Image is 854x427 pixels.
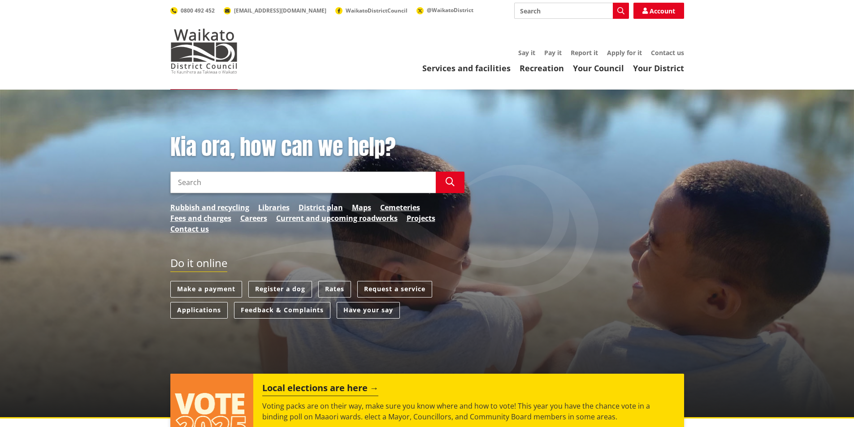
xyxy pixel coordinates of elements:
[170,281,242,298] a: Make a payment
[170,213,231,224] a: Fees and charges
[335,7,407,14] a: WaikatoDistrictCouncil
[573,63,624,73] a: Your Council
[276,213,398,224] a: Current and upcoming roadworks
[318,281,351,298] a: Rates
[571,48,598,57] a: Report it
[427,6,473,14] span: @WaikatoDistrict
[352,202,371,213] a: Maps
[224,7,326,14] a: [EMAIL_ADDRESS][DOMAIN_NAME]
[234,302,330,319] a: Feedback & Complaints
[170,257,227,272] h2: Do it online
[380,202,420,213] a: Cemeteries
[518,48,535,57] a: Say it
[170,29,238,73] img: Waikato District Council - Te Kaunihera aa Takiwaa o Waikato
[248,281,312,298] a: Register a dog
[262,401,675,422] p: Voting packs are on their way, make sure you know where and how to vote! This year you have the c...
[607,48,642,57] a: Apply for it
[170,202,249,213] a: Rubbish and recycling
[422,63,511,73] a: Services and facilities
[258,202,290,213] a: Libraries
[357,281,432,298] a: Request a service
[514,3,629,19] input: Search input
[544,48,562,57] a: Pay it
[416,6,473,14] a: @WaikatoDistrict
[651,48,684,57] a: Contact us
[346,7,407,14] span: WaikatoDistrictCouncil
[234,7,326,14] span: [EMAIL_ADDRESS][DOMAIN_NAME]
[520,63,564,73] a: Recreation
[170,134,464,160] h1: Kia ora, how can we help?
[633,3,684,19] a: Account
[262,383,378,396] h2: Local elections are here
[170,224,209,234] a: Contact us
[407,213,435,224] a: Projects
[170,302,228,319] a: Applications
[299,202,343,213] a: District plan
[170,172,436,193] input: Search input
[337,302,400,319] a: Have your say
[181,7,215,14] span: 0800 492 452
[633,63,684,73] a: Your District
[170,7,215,14] a: 0800 492 452
[240,213,267,224] a: Careers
